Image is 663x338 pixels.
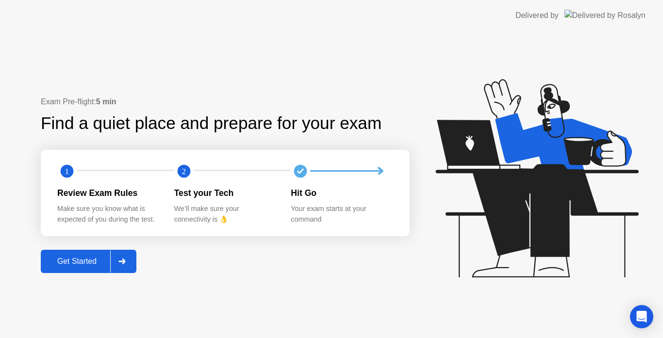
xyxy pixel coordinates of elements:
[174,204,276,225] div: We’ll make sure your connectivity is 👌
[515,10,559,21] div: Delivered by
[291,187,392,199] div: Hit Go
[630,305,653,328] div: Open Intercom Messenger
[564,10,646,21] img: Delivered by Rosalyn
[96,97,116,106] b: 5 min
[57,187,159,199] div: Review Exam Rules
[41,96,410,108] div: Exam Pre-flight:
[41,250,136,273] button: Get Started
[65,166,69,176] text: 1
[174,187,276,199] div: Test your Tech
[57,204,159,225] div: Make sure you know what is expected of you during the test.
[41,111,383,136] div: Find a quiet place and prepare for your exam
[44,257,110,266] div: Get Started
[182,166,186,176] text: 2
[291,204,392,225] div: Your exam starts at your command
